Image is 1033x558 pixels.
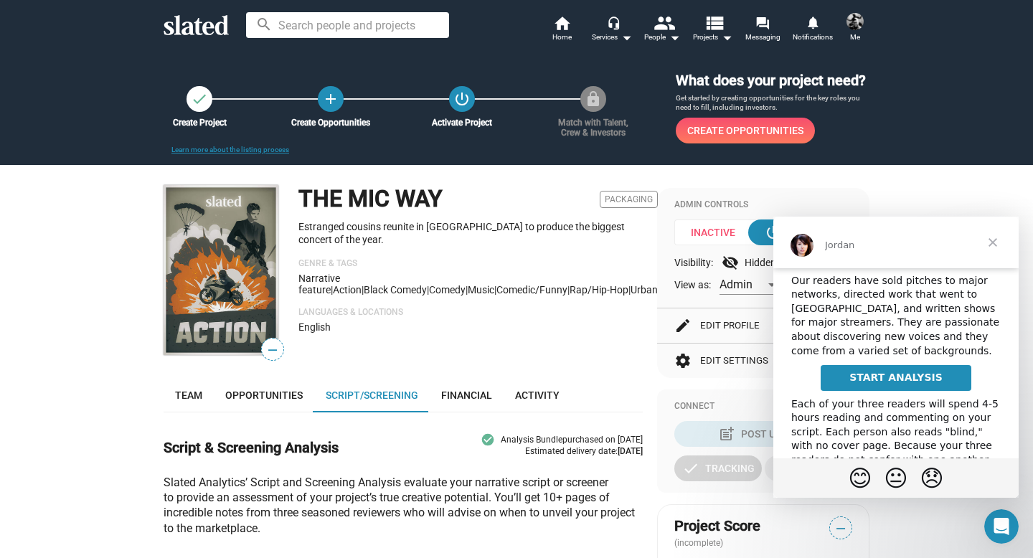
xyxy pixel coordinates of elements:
div: Create Opportunities [283,118,378,128]
span: Inactive [674,219,761,245]
span: Home [552,29,572,46]
iframe: Intercom live chat [984,509,1019,544]
span: Music [468,284,494,295]
button: Activate [748,219,852,245]
div: Each of your three readers will spend 4-5 hours reading and commenting on your script. Each perso... [18,181,227,293]
button: Post Update [674,421,852,447]
mat-icon: check [191,90,208,108]
button: Projects [687,14,737,46]
span: disappointed reaction [141,244,176,278]
span: Black Comedy [364,284,427,295]
a: Messaging [737,14,788,46]
button: Share [765,455,852,481]
b: [DATE] [618,446,643,456]
span: — [830,519,852,538]
h3: What does your project need? [676,71,869,90]
span: rap/hip-hop [570,284,628,295]
p: Get started by creating opportunities for the key roles you need to fill, including investors. [676,93,869,113]
a: Team [164,378,214,412]
span: Packaging [600,191,658,208]
div: People [644,29,680,46]
h1: THE MIC WAY [298,184,443,214]
div: Analysis Bundle purchased on [DATE] [481,426,643,446]
span: | [466,284,468,295]
mat-icon: edit [674,317,692,334]
mat-icon: arrow_drop_down [718,29,735,46]
span: 😊 [75,248,98,275]
span: urban [631,284,658,295]
span: Activity [515,389,560,401]
span: Comedy [429,284,466,295]
span: | [331,284,333,295]
a: Home [537,14,587,46]
mat-icon: add [322,90,339,108]
div: Estimated delivery date: [501,446,643,458]
span: Narrative feature [298,273,340,295]
mat-icon: power_settings_new [453,90,471,108]
button: Edit Profile [674,308,852,343]
span: Me [850,29,860,46]
span: View as: [674,278,711,292]
span: English [298,321,331,333]
button: People [637,14,687,46]
span: Action [333,284,362,295]
div: Connect [674,401,852,412]
div: Activate Project [415,118,509,128]
mat-icon: notifications [806,15,819,29]
input: Search people and projects [246,12,449,38]
mat-icon: arrow_drop_down [666,29,683,46]
mat-icon: post_add [718,425,735,443]
button: Tracking [674,455,762,481]
button: Edit Settings [674,344,852,378]
a: Create Opportunities [318,86,344,112]
img: THE MIC WAY [164,185,278,355]
span: Script/Screening [326,389,418,401]
iframe: Intercom live chat message [773,217,1019,498]
span: | [427,284,429,295]
a: Opportunities [214,378,314,412]
span: (incomplete) [674,538,726,548]
a: Script/Screening [314,378,430,412]
span: | [494,284,496,295]
span: Financial [441,389,492,401]
mat-icon: power_settings_new [765,224,782,241]
mat-icon: home [553,14,570,32]
mat-icon: check_circle [481,430,495,450]
mat-icon: people [654,12,674,33]
h2: Script & Screening Analysis [164,438,339,458]
span: Project Score [674,516,760,536]
mat-icon: view_list [704,12,725,33]
div: Tracking [682,455,755,481]
div: Admin Controls [674,199,852,211]
a: Financial [430,378,504,412]
mat-icon: arrow_drop_down [618,29,635,46]
mat-icon: headset_mic [607,16,620,29]
span: Notifications [793,29,833,46]
span: 😐 [110,248,134,275]
span: Projects [693,29,732,46]
div: Visibility: Hidden [674,254,852,271]
p: Languages & Locations [298,307,658,318]
span: Admin [720,278,753,291]
button: Phonz WilliamsMe [838,10,872,47]
div: Activate [768,219,834,245]
div: Slated Analytics’ Script and Screening Analysis evaluate your narrative script or screener to pro... [164,475,643,536]
span: comedic/funny [496,284,567,295]
p: Estranged cousins reunite in [GEOGRAPHIC_DATA] to produce the biggest concert of the year. [298,220,658,247]
mat-icon: forum [755,16,769,29]
span: blush reaction [69,244,105,278]
mat-icon: check [682,460,699,477]
span: | [362,284,364,295]
a: Notifications [788,14,838,46]
div: Create Project [152,118,247,128]
span: | [567,284,570,295]
mat-icon: visibility_off [722,254,739,271]
span: Opportunities [225,389,303,401]
div: Services [592,29,632,46]
button: Services [587,14,637,46]
span: neutral face reaction [105,244,141,278]
span: Messaging [745,29,780,46]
